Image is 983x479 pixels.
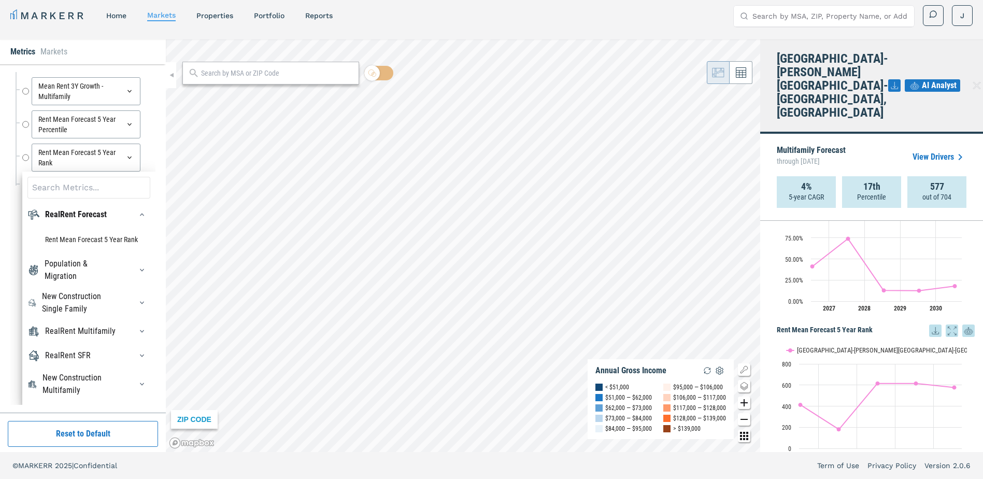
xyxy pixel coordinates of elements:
[8,421,158,447] button: Reset to Default
[18,461,55,470] span: MARKERR
[777,325,975,337] h5: Rent Mean Forecast 5 Year Rank
[738,380,750,392] button: Change style map button
[12,461,18,470] span: ©
[952,385,957,389] path: Sunday, 14 Jul, 20:00, 577. Atlanta-Sandy Springs-Roswell, GA.
[45,208,107,221] div: RealRent Forecast
[905,79,960,92] button: AI Analyst
[27,349,40,362] img: RealRent SFR
[147,11,176,19] a: markets
[777,190,967,319] svg: Interactive chart
[40,46,67,58] li: Markets
[801,181,812,192] strong: 4%
[605,392,652,403] div: $51,000 — $62,000
[738,430,750,442] button: Other options map button
[857,192,886,202] p: Percentile
[738,363,750,376] button: Show/Hide Legend Map Button
[27,347,150,364] div: RealRent SFRRealRent SFR
[605,382,629,392] div: < $51,000
[45,349,91,362] div: RealRent SFR
[27,258,150,283] div: Population & MigrationPopulation & Migration
[27,208,40,221] img: RealRent Forecast
[867,460,916,471] a: Privacy Policy
[27,229,150,250] li: Rent Mean Forecast 5 Year Rank
[953,284,957,288] path: Sunday, 14 Jul, 20:00, 17.78. Atlanta-Sandy Springs-Roswell, GA.
[32,77,140,105] div: Mean Rent 3Y Growth - Multifamily
[960,10,964,21] span: J
[789,192,824,202] p: 5-year CAGR
[27,378,37,390] img: New Construction Multifamily
[201,68,353,79] input: Search by MSA or ZIP Code
[196,11,233,20] a: properties
[169,437,215,449] a: Mapbox logo
[782,361,791,368] text: 800
[10,46,35,58] li: Metrics
[823,305,835,312] text: 2027
[787,346,887,354] button: Show Atlanta-Sandy Springs-Roswell, GA
[134,376,150,392] button: New Construction MultifamilyNew Construction Multifamily
[74,461,117,470] span: Confidential
[922,79,957,92] span: AI Analyst
[889,452,902,459] text: 2029
[752,6,908,26] input: Search by MSA, ZIP, Property Name, or Address
[817,460,859,471] a: Term of Use
[782,382,791,389] text: 600
[134,206,150,223] button: RealRent ForecastRealRent Forecast
[673,392,726,403] div: $106,000 — $117,000
[785,277,803,284] text: 25.00%
[930,181,944,192] strong: 577
[134,294,150,311] button: New Construction Single FamilyNew Construction Single Family
[837,427,841,431] path: Wednesday, 14 Jul, 20:00, 180. Atlanta-Sandy Springs-Roswell, GA.
[27,264,39,276] img: Population & Migration
[27,206,150,223] div: RealRent ForecastRealRent Forecast
[785,235,803,242] text: 75.00%
[305,11,333,20] a: reports
[777,337,975,467] div: Rent Mean Forecast 5 Year Rank. Highcharts interactive chart.
[788,445,791,453] text: 0
[882,288,886,292] path: Friday, 14 Jul, 20:00, 12.66. Atlanta-Sandy Springs-Roswell, GA.
[850,452,863,459] text: 2028
[701,364,714,377] img: Reload Legend
[106,11,126,20] a: home
[595,365,666,376] div: Annual Gross Income
[27,297,37,309] img: New Construction Single Family
[673,403,726,413] div: $117,000 — $128,000
[894,305,906,312] text: 2029
[254,11,284,20] a: Portfolio
[777,52,888,119] h4: [GEOGRAPHIC_DATA]-[PERSON_NAME][GEOGRAPHIC_DATA]-[GEOGRAPHIC_DATA], [GEOGRAPHIC_DATA]
[782,403,791,411] text: 400
[134,262,150,278] button: Population & MigrationPopulation & Migration
[27,229,150,250] div: RealRent ForecastRealRent Forecast
[45,325,116,337] div: RealRent Multifamily
[876,381,880,385] path: Friday, 14 Jul, 20:00, 615. Atlanta-Sandy Springs-Roswell, GA.
[27,372,150,397] div: New Construction MultifamilyNew Construction Multifamily
[810,264,815,269] path: Tuesday, 14 Jul, 20:00, 41.11. Atlanta-Sandy Springs-Roswell, GA.
[27,404,150,429] div: Income & Employment
[605,424,652,434] div: $84,000 — $95,000
[863,181,880,192] strong: 17th
[171,410,218,429] div: ZIP CODE
[134,323,150,340] button: RealRent MultifamilyRealRent Multifamily
[777,337,967,467] svg: Interactive chart
[673,382,723,392] div: $95,000 — $106,000
[42,372,119,397] div: New Construction Multifamily
[714,364,726,377] img: Settings
[777,190,975,319] div: Rent Mean Forecast 5 Year Percentile. Highcharts interactive chart.
[799,403,803,407] path: Tuesday, 14 Jul, 20:00, 412. Atlanta-Sandy Springs-Roswell, GA.
[42,290,120,315] div: New Construction Single Family
[952,5,973,26] button: J
[166,39,760,452] canvas: Map
[27,177,150,199] input: Search Metrics...
[738,413,750,426] button: Zoom out map button
[812,452,824,459] text: 2027
[27,323,150,340] div: RealRent MultifamilyRealRent Multifamily
[673,413,726,424] div: $128,000 — $139,000
[45,258,119,283] div: Population & Migration
[928,452,940,459] text: 2030
[930,305,942,312] text: 2030
[917,289,921,293] path: Saturday, 14 Jul, 20:00, 12.38. Atlanta-Sandy Springs-Roswell, GA.
[788,298,803,305] text: 0.00%
[55,461,74,470] span: 2025 |
[134,347,150,364] button: RealRent SFRRealRent SFR
[605,403,652,413] div: $62,000 — $73,000
[782,424,791,431] text: 200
